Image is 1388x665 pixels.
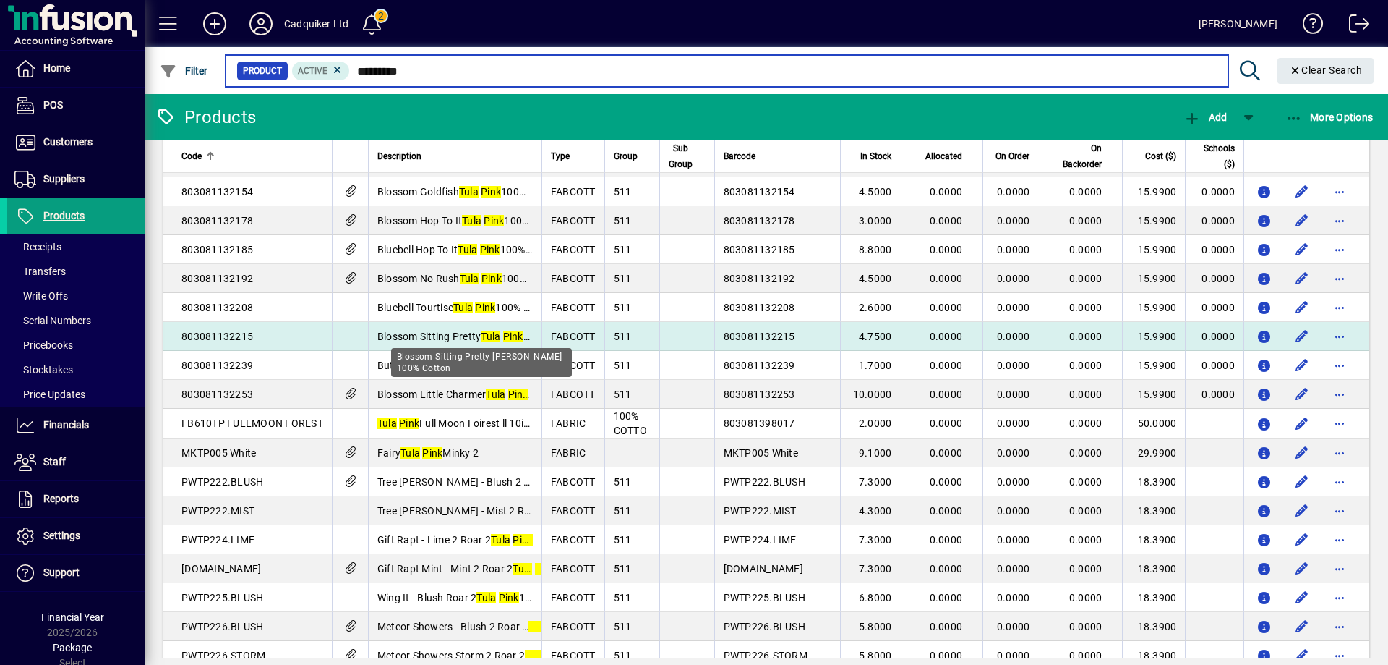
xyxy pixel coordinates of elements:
[377,476,690,488] span: Tree [PERSON_NAME] - Blush 2 Roar 2 112cm 100% Cotton
[377,360,600,371] span: Buttercup Chubby Cheeks 100% Cotton
[377,621,664,632] span: Meteor Showers - Blush 2 Roar 2 100% Cotton 112cm
[997,534,1030,546] span: 0.0000
[930,476,963,488] span: 0.0000
[925,148,962,164] span: Allocated
[859,360,892,371] span: 1.7000
[43,530,80,541] span: Settings
[7,333,145,357] a: Pricebooks
[614,302,632,313] span: 511
[1180,104,1230,130] button: Add
[481,331,500,342] em: Tula
[377,186,561,198] span: Blossom Goldfish 100% Cotton
[551,505,596,517] span: FABCOTT
[377,389,588,400] span: Blossom Little Charmer 100% Cotton
[1328,383,1351,406] button: More options
[1122,293,1185,322] td: 15.9900
[614,505,632,517] span: 511
[1069,592,1102,603] span: 0.0000
[513,563,532,575] em: Tula
[1069,215,1102,226] span: 0.0000
[1122,554,1185,583] td: 18.3900
[377,592,613,603] span: Wing It - Blush Roar 2 100% Cotton 112cm
[724,563,803,575] span: [DOMAIN_NAME]
[7,444,145,480] a: Staff
[930,447,963,459] span: 0.0000
[724,215,795,226] span: 803081132178
[859,302,892,313] span: 2.6000
[1069,563,1102,575] span: 0.0000
[930,592,963,603] span: 0.0000
[614,592,632,603] span: 511
[997,302,1030,313] span: 0.0000
[859,563,892,575] span: 7.3000
[181,273,253,284] span: 803081132192
[1122,351,1185,380] td: 15.9900
[551,148,570,164] span: Type
[614,186,632,198] span: 511
[614,244,632,255] span: 511
[1185,293,1243,322] td: 0.0000
[160,65,208,77] span: Filter
[1122,612,1185,641] td: 18.3900
[7,308,145,333] a: Serial Numbers
[453,302,473,313] em: Tula
[7,124,145,161] a: Customers
[859,621,892,632] span: 5.8000
[551,244,596,255] span: FABCOTT
[1290,267,1314,290] button: Edit
[181,418,323,429] span: FB610TP FULLMOON FOREST
[1328,180,1351,203] button: More options
[43,493,79,504] span: Reports
[930,215,963,226] span: 0.0000
[1290,325,1314,348] button: Edit
[930,360,963,371] span: 0.0000
[1122,467,1185,496] td: 18.3900
[391,348,572,377] div: Blossom Sitting Pretty [PERSON_NAME] 100% Cotton
[14,315,91,326] span: Serial Numbers
[859,505,892,517] span: 4.3000
[486,389,505,400] em: Tula
[997,592,1030,603] span: 0.0000
[14,339,73,351] span: Pricebooks
[14,364,73,376] span: Stocktakes
[7,357,145,382] a: Stocktakes
[1277,58,1374,84] button: Clear
[181,331,253,342] span: 803081132215
[243,64,282,78] span: Product
[724,244,795,255] span: 803081132185
[181,621,263,632] span: PWTP226.BLUSH
[181,186,253,198] span: 803081132154
[1069,273,1102,284] span: 0.0000
[1290,238,1314,261] button: Edit
[614,389,632,400] span: 511
[724,621,805,632] span: PWTP226.BLUSH
[181,476,263,488] span: PWTP222.BLUSH
[1185,177,1243,206] td: 0.0000
[859,273,892,284] span: 4.5000
[377,148,533,164] div: Description
[1290,557,1314,580] button: Edit
[997,621,1030,632] span: 0.0000
[551,273,596,284] span: FABCOTT
[491,534,510,546] em: Tula
[156,58,212,84] button: Filter
[1289,64,1363,76] span: Clear Search
[1122,206,1185,235] td: 15.9900
[7,555,145,591] a: Support
[1122,496,1185,525] td: 18.3900
[1328,557,1351,580] button: More options
[1328,325,1351,348] button: More options
[997,273,1030,284] span: 0.0000
[1069,244,1102,255] span: 0.0000
[1290,296,1314,319] button: Edit
[1285,111,1374,123] span: More Options
[724,418,795,429] span: 803081398017
[1122,177,1185,206] td: 15.9900
[1290,615,1314,638] button: Edit
[859,534,892,546] span: 7.3000
[43,210,85,221] span: Products
[155,106,256,129] div: Products
[551,592,596,603] span: FABCOTT
[551,215,596,226] span: FABCOTT
[43,62,70,74] span: Home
